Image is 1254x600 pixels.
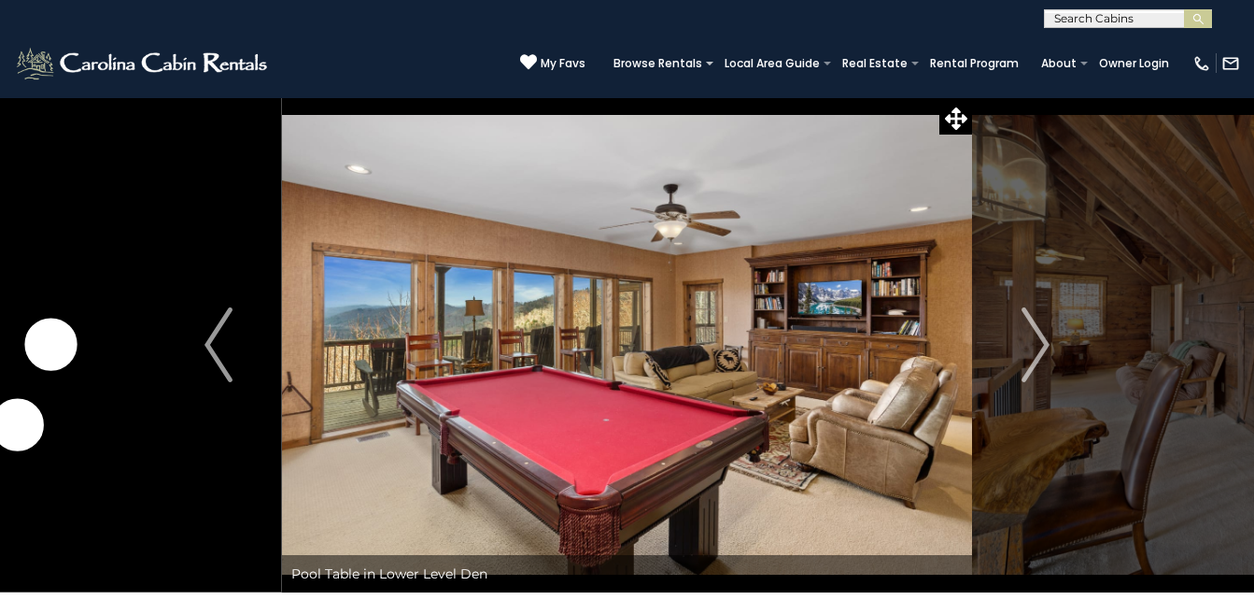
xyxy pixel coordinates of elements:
div: Pool Table in Lower Level Den [282,555,972,593]
a: Rental Program [921,50,1028,77]
a: Local Area Guide [715,50,829,77]
img: arrow [204,307,232,382]
a: Browse Rentals [604,50,712,77]
a: My Favs [520,53,585,73]
button: Next [972,97,1099,593]
a: Owner Login [1090,50,1178,77]
img: phone-regular-white.png [1192,54,1211,73]
img: mail-regular-white.png [1221,54,1240,73]
button: Previous [155,97,282,593]
a: About [1032,50,1086,77]
img: White-1-2.png [14,45,273,82]
img: arrow [1022,307,1050,382]
span: My Favs [541,55,585,72]
a: Real Estate [833,50,917,77]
